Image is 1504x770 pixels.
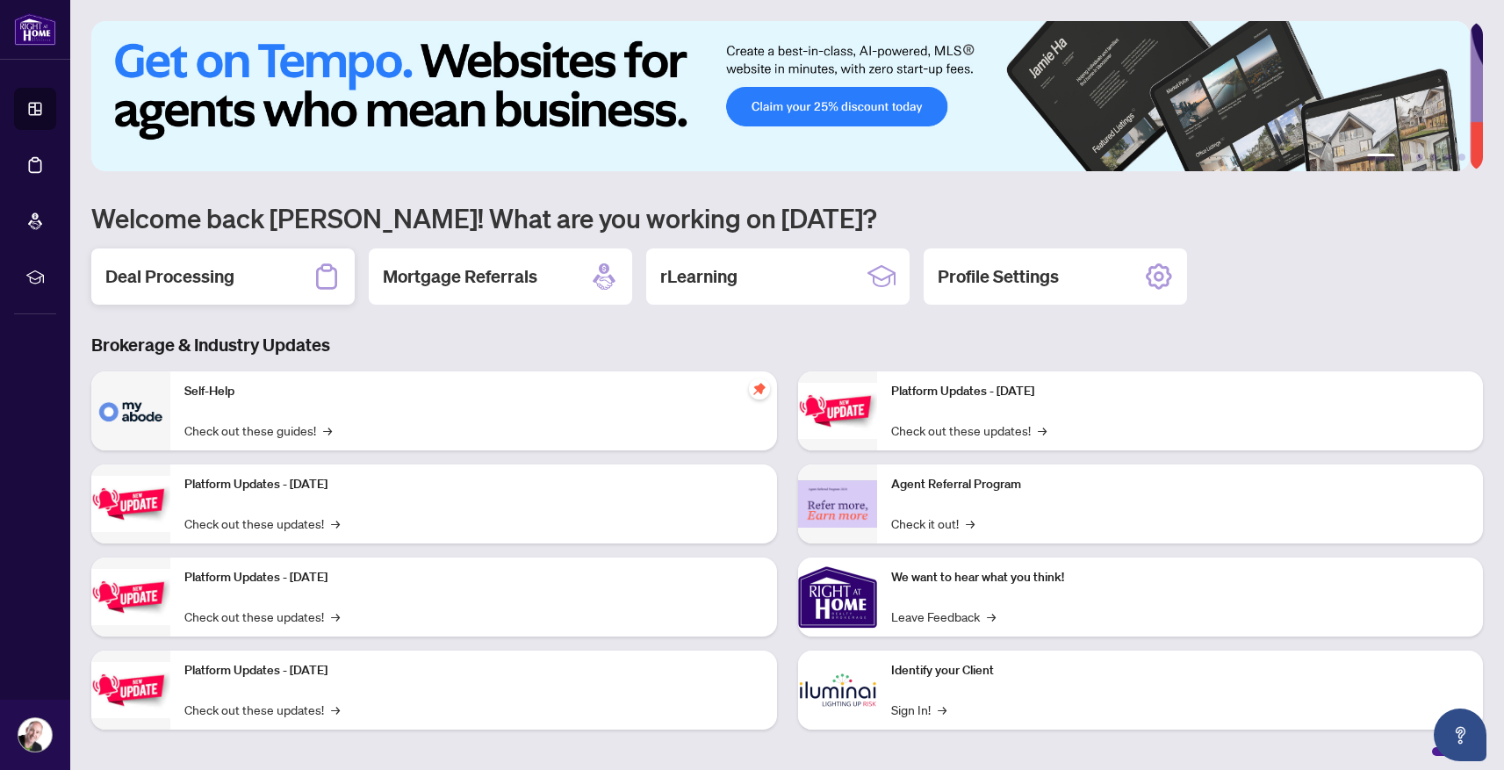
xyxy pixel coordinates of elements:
[1367,154,1395,161] button: 1
[1458,154,1465,161] button: 6
[891,514,975,533] a: Check it out!→
[184,700,340,719] a: Check out these updates!→
[987,607,996,626] span: →
[660,264,738,289] h2: rLearning
[1416,154,1423,161] button: 3
[91,21,1470,171] img: Slide 0
[184,382,763,401] p: Self-Help
[383,264,537,289] h2: Mortgage Referrals
[891,700,946,719] a: Sign In!→
[891,475,1470,494] p: Agent Referral Program
[798,558,877,637] img: We want to hear what you think!
[1444,154,1451,161] button: 5
[1402,154,1409,161] button: 2
[14,13,56,46] img: logo
[1434,709,1486,761] button: Open asap
[91,662,170,717] img: Platform Updates - July 8, 2025
[323,421,332,440] span: →
[91,476,170,531] img: Platform Updates - September 16, 2025
[91,569,170,624] img: Platform Updates - July 21, 2025
[105,264,234,289] h2: Deal Processing
[331,700,340,719] span: →
[798,480,877,529] img: Agent Referral Program
[184,661,763,680] p: Platform Updates - [DATE]
[966,514,975,533] span: →
[1038,421,1047,440] span: →
[18,718,52,752] img: Profile Icon
[798,651,877,730] img: Identify your Client
[91,201,1483,234] h1: Welcome back [PERSON_NAME]! What are you working on [DATE]?
[798,383,877,438] img: Platform Updates - June 23, 2025
[184,607,340,626] a: Check out these updates!→
[938,700,946,719] span: →
[891,421,1047,440] a: Check out these updates!→
[331,607,340,626] span: →
[891,607,996,626] a: Leave Feedback→
[938,264,1059,289] h2: Profile Settings
[749,378,770,399] span: pushpin
[184,475,763,494] p: Platform Updates - [DATE]
[184,421,332,440] a: Check out these guides!→
[91,371,170,450] img: Self-Help
[331,514,340,533] span: →
[1430,154,1437,161] button: 4
[891,382,1470,401] p: Platform Updates - [DATE]
[891,568,1470,587] p: We want to hear what you think!
[891,661,1470,680] p: Identify your Client
[184,568,763,587] p: Platform Updates - [DATE]
[91,333,1483,357] h3: Brokerage & Industry Updates
[184,514,340,533] a: Check out these updates!→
